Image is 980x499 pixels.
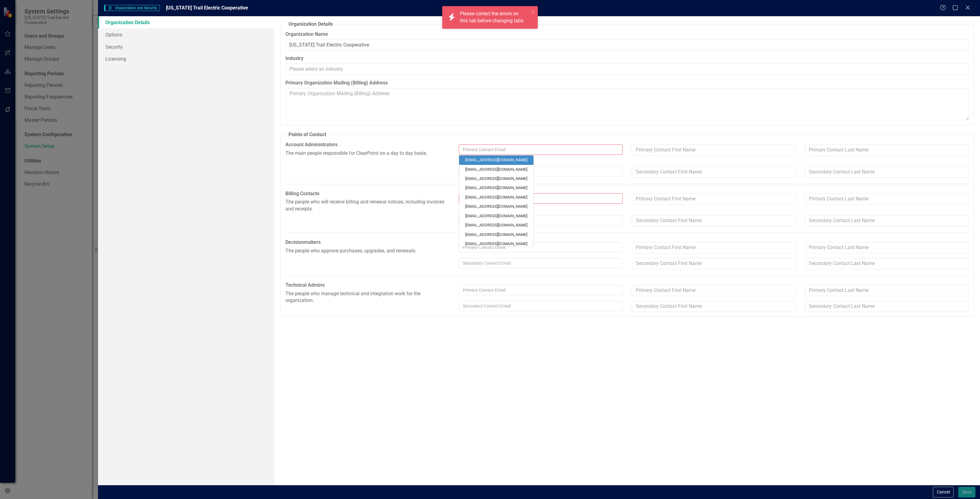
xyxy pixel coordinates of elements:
[805,215,969,226] input: Secondary Contact Last Name
[958,487,975,497] button: Save
[805,285,969,296] input: Primary Contact Last Name
[98,28,274,41] a: Options
[285,131,329,138] legend: Points of Contact
[459,215,623,225] input: Secondary Contact Email
[632,193,796,205] input: Primary Contact First Name
[166,5,248,11] span: [US_STATE] Trail Electric Cooperative
[285,282,450,289] label: Technical Admins
[98,41,274,53] a: Security
[459,155,534,247] div: menu-options
[285,239,450,246] label: Decisionmakers
[285,80,969,87] label: Primary Organization Mailing (Billing) Address
[805,144,969,156] input: Primary Contact Last Name
[285,199,450,213] p: The people who will receive billing and renewal notices, including invoices and receipts.
[460,10,529,24] div: Please correct the errors on this tab before changing tabs
[933,487,954,497] button: Cancel
[805,258,969,269] input: Secondary Contact Last Name
[805,193,969,205] input: Primary Contact Last Name
[632,301,796,312] input: Secondary Contact First Name
[285,290,450,304] p: The people who manage technical and integration work for the organization.
[285,141,450,148] label: Account Administrators
[459,174,533,183] a: mlong@otec.coop
[285,64,969,75] input: Please select an industry
[285,150,450,157] p: The main people responsible for ClearPoint on a day to day basis.
[805,166,969,178] input: Secondary Contact Last Name
[285,31,969,38] label: Organization Name
[98,53,274,65] a: Licensing
[805,301,969,312] input: Secondary Contact Last Name
[285,55,969,62] label: Industry
[459,230,533,239] a: sstenquist@otec.coop
[285,248,450,255] p: The people who approve purchases, upgrades, and renewals.
[632,242,796,253] input: Primary Contact First Name
[459,301,623,311] input: Secondary Contact Email
[285,21,336,28] legend: Organization Details
[285,190,450,197] label: Billing Contacts
[459,202,533,211] a: sreagan@otec.coop
[459,239,533,248] a: cps_OregonTrailElectricCoop@ascendantsmg.com
[459,165,533,174] a: lhoover@otec.coop
[459,211,533,221] a: dsexton@otec.coop
[459,166,623,177] input: Secondary Contact Email
[459,155,623,162] div: This field is required
[285,39,969,51] input: Organization Name
[459,183,533,192] a: cmorrison@otec.coop
[632,144,796,156] input: Primary Contact First Name
[632,285,796,296] input: Primary Contact First Name
[459,193,623,204] input: Primary Contact Email
[805,242,969,253] input: Primary Contact Last Name
[459,204,623,211] div: This field is required
[98,16,274,28] a: Organization Details
[632,258,796,269] input: Secondary Contact First Name
[459,193,533,202] a: lpenning@otec.coop
[459,155,533,165] a: pcollins@otec.coop
[531,9,535,16] button: close
[632,166,796,178] input: Secondary Contact First Name
[459,242,623,252] input: Primary Contact Email
[459,258,623,268] input: Secondary Contact Email
[104,5,160,11] span: Organization and Security
[459,221,533,230] a: tsheehy@otec.coop
[632,215,796,226] input: Secondary Contact First Name
[459,285,623,295] input: Primary Contact Email
[459,144,623,155] input: Primary Contact Email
